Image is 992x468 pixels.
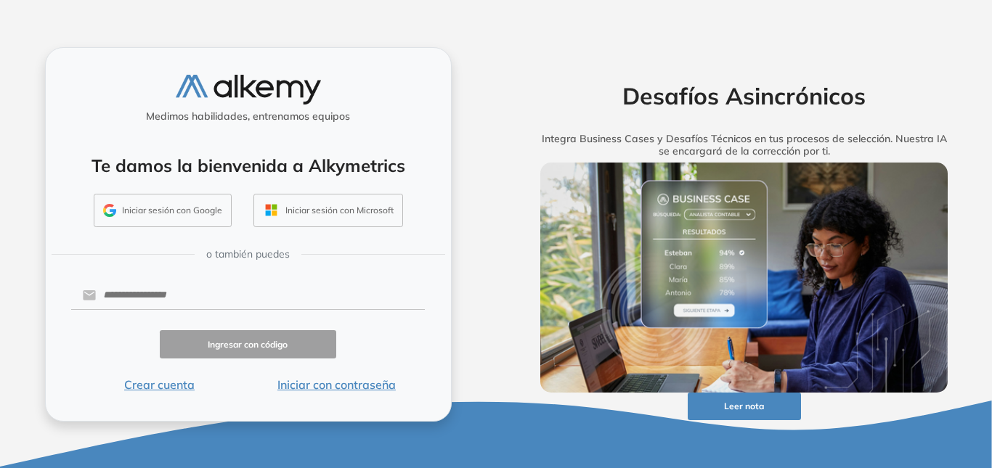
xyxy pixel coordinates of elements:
h5: Integra Business Cases y Desafíos Técnicos en tus procesos de selección. Nuestra IA se encargará ... [518,133,971,157]
img: GMAIL_ICON [103,204,116,217]
span: o también puedes [206,247,290,262]
h4: Te damos la bienvenida a Alkymetrics [65,155,432,176]
button: Iniciar sesión con Google [94,194,232,227]
button: Crear cuenta [71,376,248,393]
div: Widget de chat [919,398,992,468]
img: OUTLOOK_ICON [263,202,280,218]
h5: Medimos habilidades, entrenamos equipos [52,110,445,123]
img: img-more-info [540,163,948,392]
button: Iniciar sesión con Microsoft [253,194,403,227]
button: Ingresar con código [160,330,337,358]
button: Iniciar con contraseña [248,376,425,393]
button: Leer nota [688,393,801,421]
h2: Desafíos Asincrónicos [518,82,971,110]
img: logo-alkemy [176,75,321,104]
iframe: Chat Widget [919,398,992,468]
